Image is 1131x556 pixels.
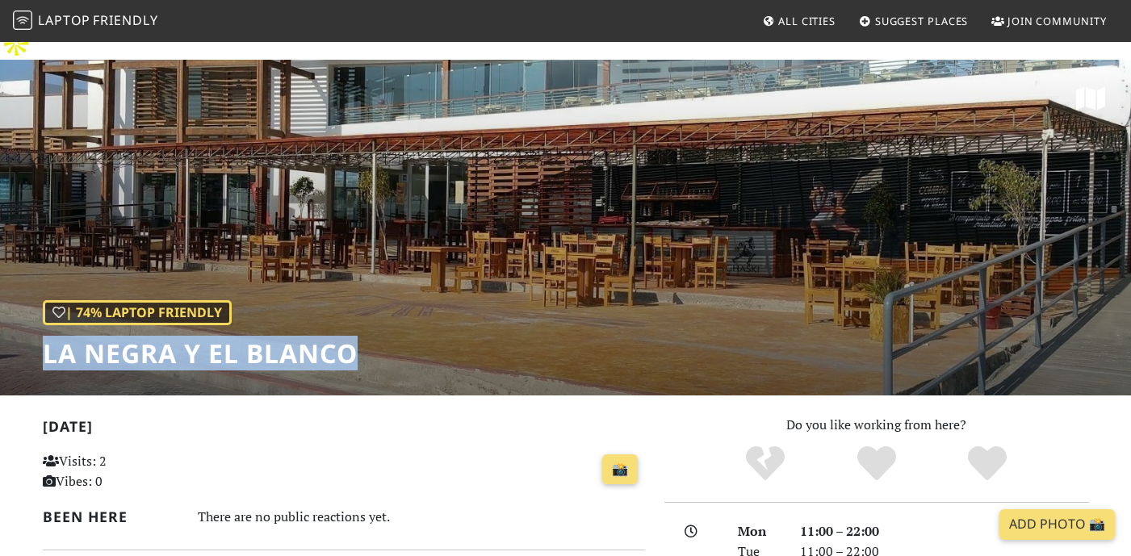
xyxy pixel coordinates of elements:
[790,521,1099,542] div: 11:00 – 22:00
[710,444,821,484] div: No
[602,454,638,485] a: 📸
[756,6,842,36] a: All Cities
[43,300,232,326] div: | 74% Laptop Friendly
[664,415,1089,436] p: Do you like working from here?
[1007,14,1107,28] span: Join Community
[38,11,90,29] span: Laptop
[821,444,932,484] div: Yes
[852,6,975,36] a: Suggest Places
[43,338,358,369] h1: La Negra y el Blanco
[198,505,645,529] div: There are no public reactions yet.
[932,444,1043,484] div: Definitely!
[43,508,179,525] h2: Been here
[778,14,836,28] span: All Cities
[985,6,1113,36] a: Join Community
[13,10,32,30] img: LaptopFriendly
[43,451,231,492] p: Visits: 2 Vibes: 0
[875,14,969,28] span: Suggest Places
[728,521,790,542] div: Mon
[13,7,158,36] a: LaptopFriendly LaptopFriendly
[93,11,157,29] span: Friendly
[43,418,645,441] h2: [DATE]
